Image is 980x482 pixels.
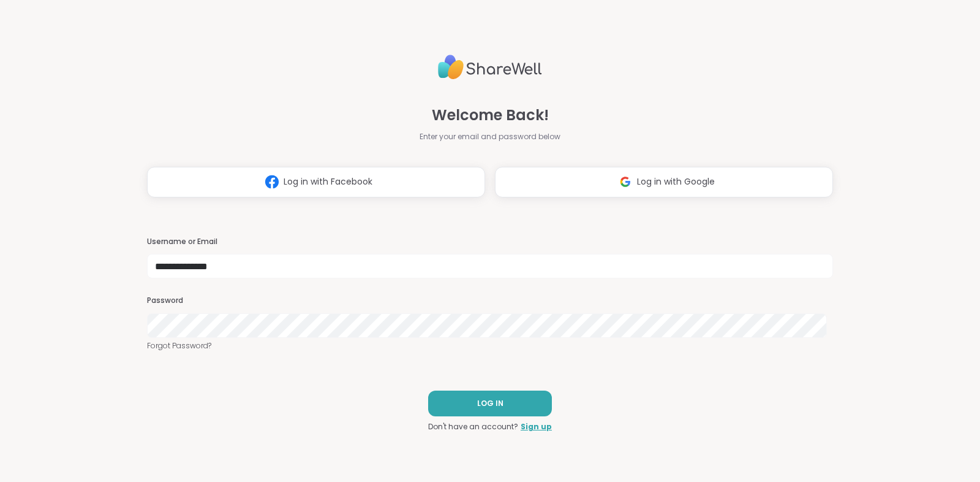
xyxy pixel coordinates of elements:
[428,391,552,416] button: LOG IN
[637,175,715,188] span: Log in with Google
[495,167,833,197] button: Log in with Google
[260,170,284,193] img: ShareWell Logomark
[147,167,485,197] button: Log in with Facebook
[614,170,637,193] img: ShareWell Logomark
[147,340,833,351] a: Forgot Password?
[477,398,503,409] span: LOG IN
[428,421,518,432] span: Don't have an account?
[438,50,542,85] img: ShareWell Logo
[521,421,552,432] a: Sign up
[284,175,372,188] span: Log in with Facebook
[147,296,833,306] h3: Password
[147,237,833,247] h3: Username or Email
[432,104,549,126] span: Welcome Back!
[420,131,560,142] span: Enter your email and password below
